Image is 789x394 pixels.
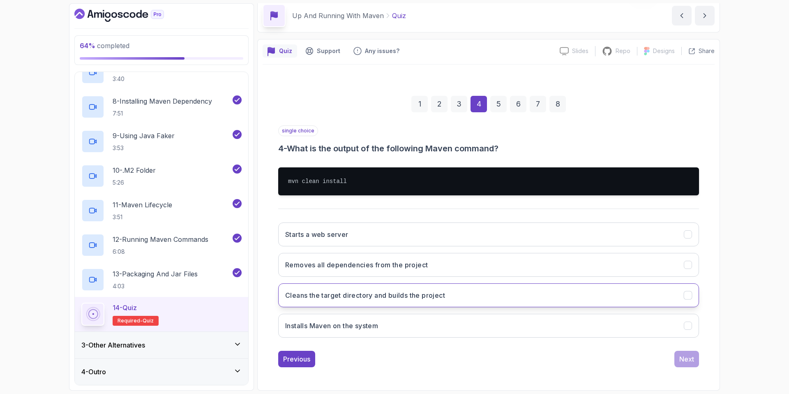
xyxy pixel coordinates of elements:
[392,11,406,21] p: Quiz
[285,290,445,300] h3: Cleans the target directory and builds the project
[113,144,175,152] p: 3:53
[317,47,340,55] p: Support
[118,318,143,324] span: Required-
[113,178,156,187] p: 5:26
[411,96,428,112] div: 1
[278,314,699,338] button: Installs Maven on the system
[285,260,428,270] h3: Removes all dependencies from the project
[278,167,699,195] pre: mvn clean install
[113,75,161,83] p: 3:40
[471,96,487,112] div: 4
[263,44,297,58] button: quiz button
[279,47,292,55] p: Quiz
[300,44,345,58] button: Support button
[510,96,526,112] div: 6
[348,44,404,58] button: Feedback button
[283,354,310,364] div: Previous
[113,96,212,106] p: 8 - Installing Maven Dependency
[113,282,198,290] p: 4:03
[530,96,546,112] div: 7
[81,199,242,222] button: 11-Maven Lifecycle3:51
[113,200,172,210] p: 11 - Maven Lifecycle
[285,321,378,331] h3: Installs Maven on the system
[81,303,242,326] button: 14-QuizRequired-quiz
[490,96,507,112] div: 5
[81,340,145,350] h3: 3 - Other Alternatives
[80,42,129,50] span: completed
[113,165,156,175] p: 10 - .m2 Folder
[113,234,208,244] p: 12 - Running Maven Commands
[681,47,715,55] button: Share
[81,165,242,188] button: 10-.m2 Folder5:26
[278,143,699,154] h3: 4 - What is the output of the following Maven command?
[113,109,212,118] p: 7:51
[365,47,399,55] p: Any issues?
[431,96,448,112] div: 2
[143,318,154,324] span: quiz
[75,359,248,385] button: 4-Outro
[616,47,630,55] p: Repo
[285,229,348,239] h3: Starts a web server
[278,253,699,277] button: Removes all dependencies from the project
[113,248,208,256] p: 6:08
[81,268,242,291] button: 13-Packaging And Jar Files4:03
[81,367,106,377] h3: 4 - Outro
[278,222,699,246] button: Starts a web server
[653,47,675,55] p: Designs
[81,95,242,118] button: 8-Installing Maven Dependency7:51
[672,6,692,25] button: previous content
[81,130,242,153] button: 9-Using Java Faker3:53
[679,354,694,364] div: Next
[75,332,248,358] button: 3-Other Alternatives
[113,303,137,313] p: 14 - Quiz
[278,351,315,367] button: Previous
[113,213,172,221] p: 3:51
[81,61,242,84] button: 3:40
[113,269,198,279] p: 13 - Packaging And Jar Files
[74,9,183,22] a: Dashboard
[695,6,715,25] button: next content
[572,47,588,55] p: Slides
[549,96,566,112] div: 8
[292,11,384,21] p: Up And Running With Maven
[451,96,467,112] div: 3
[113,131,175,141] p: 9 - Using Java Faker
[81,234,242,257] button: 12-Running Maven Commands6:08
[278,283,699,307] button: Cleans the target directory and builds the project
[699,47,715,55] p: Share
[674,351,699,367] button: Next
[80,42,95,50] span: 64 %
[278,125,318,136] p: single choice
